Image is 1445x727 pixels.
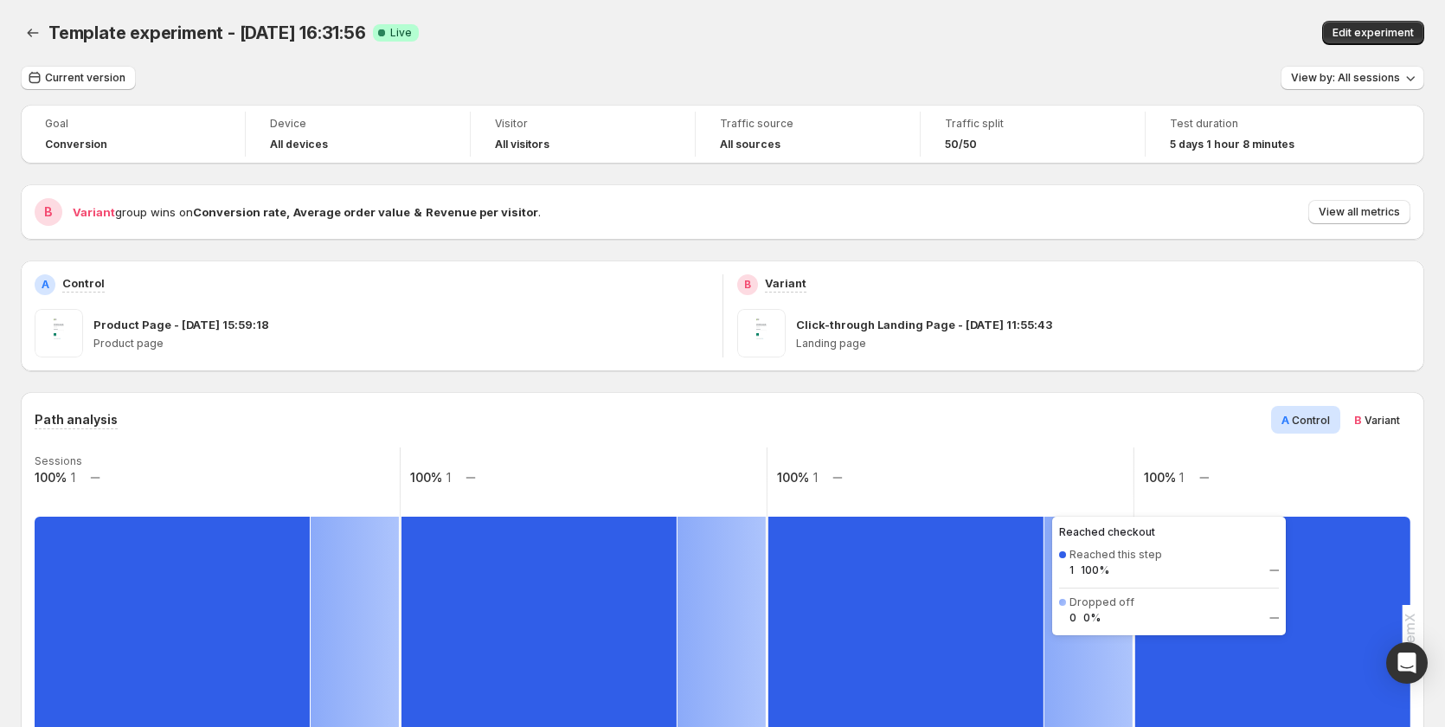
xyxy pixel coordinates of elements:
[777,470,809,485] text: 100%
[45,115,221,153] a: GoalConversion
[1170,138,1294,151] span: 5 days 1 hour 8 minutes
[1322,21,1424,45] button: Edit experiment
[44,203,53,221] h2: B
[35,309,83,357] img: Product Page - Sep 25, 15:59:18
[446,470,451,485] text: 1
[1292,414,1330,427] span: Control
[1291,71,1400,85] span: View by: All sessions
[945,115,1121,153] a: Traffic split50/50
[21,66,136,90] button: Current version
[737,309,786,357] img: Click-through Landing Page - May 2, 11:55:43
[42,278,49,292] h2: A
[93,337,709,351] p: Product page
[270,138,328,151] h4: All devices
[1179,470,1184,485] text: 1
[945,117,1121,131] span: Traffic split
[720,138,780,151] h4: All sources
[390,26,412,40] span: Live
[495,115,671,153] a: VisitorAll visitors
[45,138,107,151] span: Conversion
[744,278,751,292] h2: B
[765,274,806,292] p: Variant
[48,23,366,43] span: Template experiment - [DATE] 16:31:56
[1170,117,1346,131] span: Test duration
[73,205,541,219] span: group wins on .
[813,470,818,485] text: 1
[21,21,45,45] button: Back
[1354,413,1362,427] span: B
[945,138,977,151] span: 50/50
[35,411,118,428] h3: Path analysis
[1144,470,1176,485] text: 100%
[1319,205,1400,219] span: View all metrics
[1281,413,1289,427] span: A
[1308,200,1410,224] button: View all metrics
[35,454,82,467] text: Sessions
[286,205,290,219] strong: ,
[796,316,1052,333] p: Click-through Landing Page - [DATE] 11:55:43
[1365,414,1400,427] span: Variant
[45,71,125,85] span: Current version
[720,117,896,131] span: Traffic source
[1333,26,1414,40] span: Edit experiment
[410,470,442,485] text: 100%
[35,470,67,485] text: 100%
[1386,642,1428,684] div: Open Intercom Messenger
[45,117,221,131] span: Goal
[270,115,446,153] a: DeviceAll devices
[71,470,75,485] text: 1
[293,205,410,219] strong: Average order value
[62,274,105,292] p: Control
[495,138,549,151] h4: All visitors
[1170,115,1346,153] a: Test duration5 days 1 hour 8 minutes
[270,117,446,131] span: Device
[93,316,269,333] p: Product Page - [DATE] 15:59:18
[73,205,115,219] span: Variant
[1281,66,1424,90] button: View by: All sessions
[796,337,1411,351] p: Landing page
[193,205,286,219] strong: Conversion rate
[414,205,422,219] strong: &
[426,205,538,219] strong: Revenue per visitor
[720,115,896,153] a: Traffic sourceAll sources
[495,117,671,131] span: Visitor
